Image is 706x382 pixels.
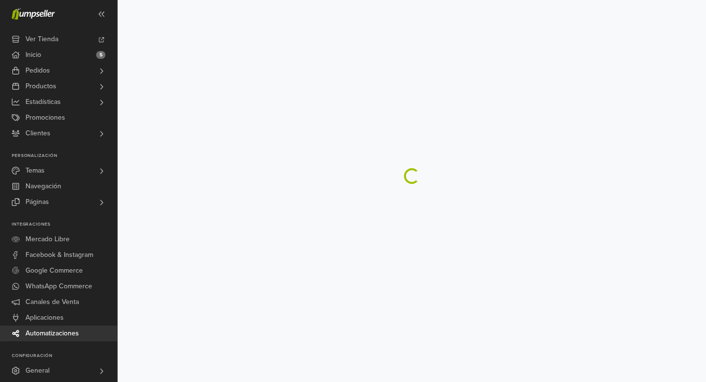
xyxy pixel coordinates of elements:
span: Ver Tienda [25,31,58,47]
span: WhatsApp Commerce [25,279,92,294]
span: Automatizaciones [25,326,79,341]
span: Temas [25,163,45,178]
span: Navegación [25,178,61,194]
span: Pedidos [25,63,50,78]
span: Facebook & Instagram [25,247,93,263]
span: Google Commerce [25,263,83,279]
span: Canales de Venta [25,294,79,310]
span: Promociones [25,110,65,126]
span: Inicio [25,47,41,63]
span: Aplicaciones [25,310,64,326]
p: Integraciones [12,222,117,228]
span: Productos [25,78,56,94]
p: Personalización [12,153,117,159]
span: Mercado Libre [25,231,70,247]
span: Estadísticas [25,94,61,110]
p: Configuración [12,353,117,359]
span: General [25,363,50,379]
span: Páginas [25,194,49,210]
span: 5 [96,51,105,59]
span: Clientes [25,126,50,141]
